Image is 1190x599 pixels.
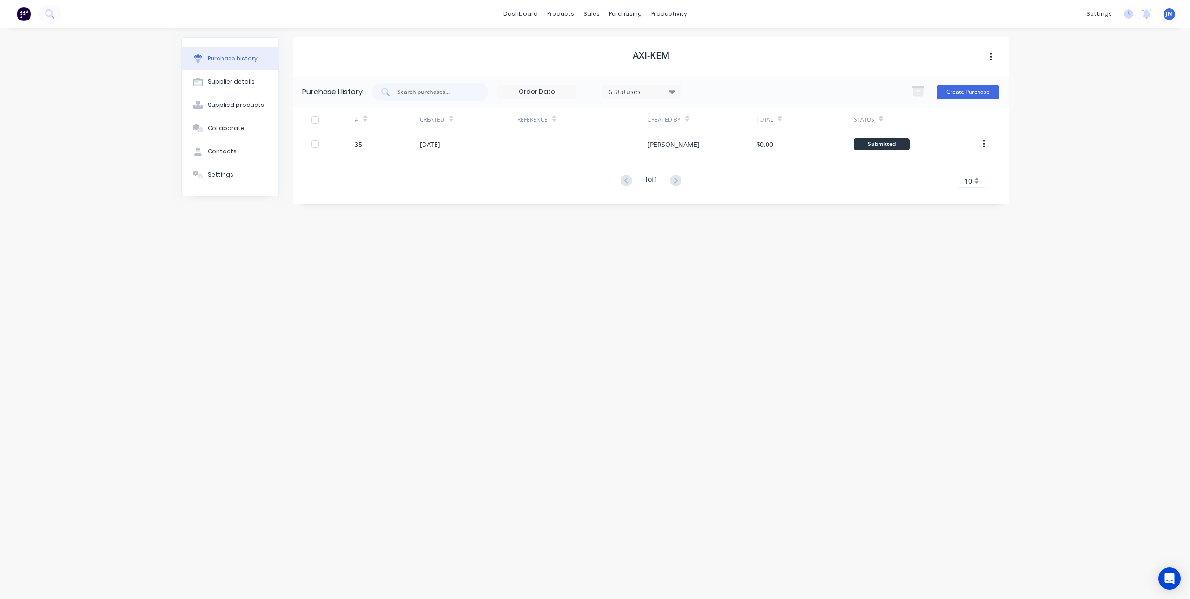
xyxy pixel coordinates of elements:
div: Status [854,116,874,124]
div: [PERSON_NAME] [648,139,700,149]
span: JM [1166,10,1173,18]
button: Create Purchase [937,85,999,99]
img: Factory [17,7,31,21]
div: [DATE] [420,139,440,149]
div: settings [1082,7,1117,21]
div: Contacts [208,147,237,156]
button: Supplied products [182,93,278,117]
span: 10 [965,176,972,186]
input: Order Date [498,85,576,99]
div: 6 Statuses [608,86,675,96]
div: productivity [647,7,692,21]
button: Collaborate [182,117,278,140]
div: sales [579,7,604,21]
div: Supplied products [208,101,264,109]
div: Collaborate [208,124,245,132]
div: Supplier details [208,78,255,86]
div: 1 of 1 [644,174,658,188]
div: products [542,7,579,21]
h1: Axi-Kem [633,50,669,61]
div: Created [420,116,444,124]
div: 35 [355,139,362,149]
input: Search purchases... [397,87,474,97]
div: # [355,116,358,124]
button: Supplier details [182,70,278,93]
div: Created By [648,116,681,124]
div: Submitted [854,138,910,150]
button: Settings [182,163,278,186]
button: Contacts [182,140,278,163]
div: Open Intercom Messenger [1158,567,1181,590]
a: dashboard [499,7,542,21]
div: Purchase History [302,86,363,98]
div: Purchase history [208,54,258,63]
div: Settings [208,171,233,179]
div: purchasing [604,7,647,21]
button: Purchase history [182,47,278,70]
div: Total [756,116,773,124]
div: Reference [517,116,548,124]
div: $0.00 [756,139,773,149]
